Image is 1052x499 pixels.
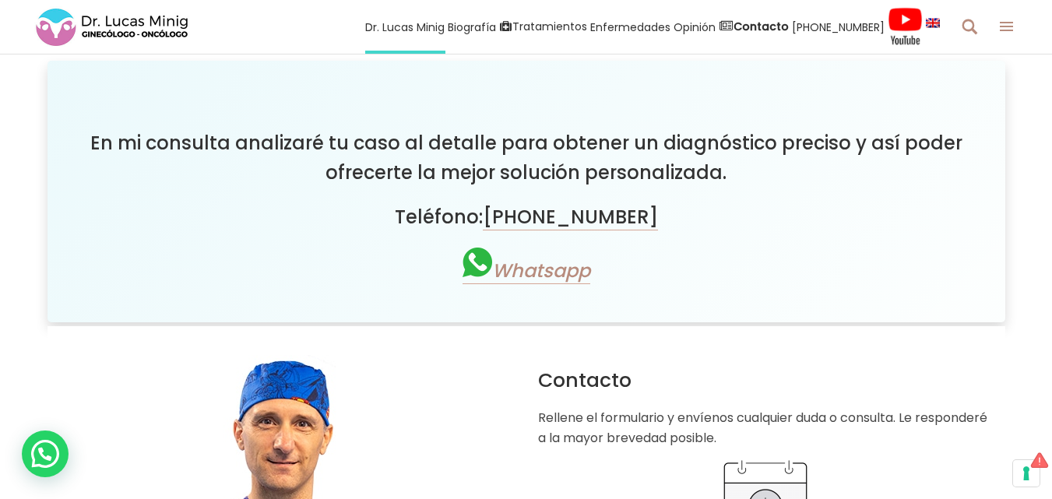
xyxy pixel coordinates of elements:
span: Enfermedades [590,18,670,36]
h2: Contacto [538,369,994,392]
span: Dr. Lucas Minig [365,18,445,36]
strong: Contacto [734,19,789,34]
a: Whatsapp [463,258,590,284]
h3: En mi consulta analizaré tu caso al detalle para obtener un diagnóstico preciso y así poder ofrec... [59,128,994,188]
span: Tratamientos [512,18,587,36]
img: Videos Youtube Ginecología [888,7,923,46]
img: Contacta por Whatsapp Dr Lucas Minig Valencia España. Ginecólogo cita por whatsapp [463,248,492,277]
a: [PHONE_NUMBER] [483,204,658,230]
div: WhatsApp contact [22,430,69,477]
span: Opinión [674,18,716,36]
p: Rellene el formulario y envíenos cualquier duda o consulta. Le responderé a la mayor brevedad pos... [538,408,994,448]
span: Biografía [448,18,496,36]
span: [PHONE_NUMBER] [792,18,885,36]
h3: Teléfono: [59,202,994,232]
img: language english [926,18,940,27]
